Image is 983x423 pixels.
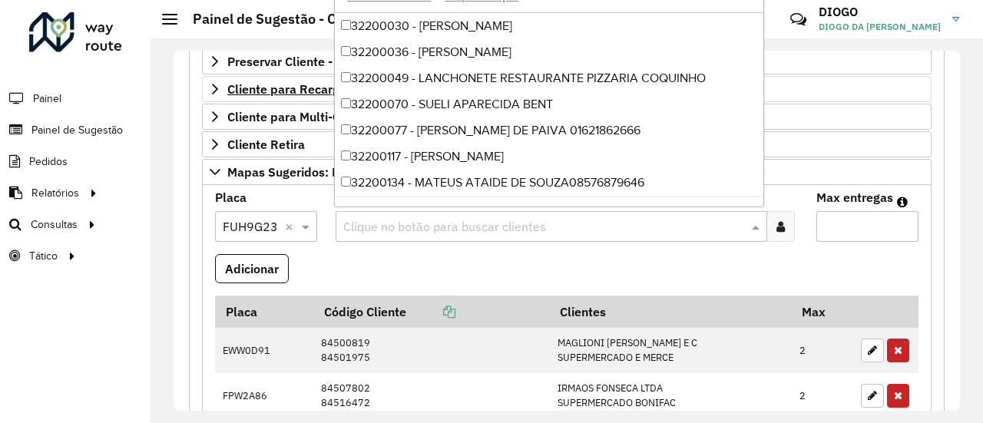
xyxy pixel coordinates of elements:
[177,11,412,28] h2: Painel de Sugestão - Criar registro
[215,296,313,328] th: Placa
[215,373,313,418] td: FPW2A86
[29,154,68,170] span: Pedidos
[227,166,408,178] span: Mapas Sugeridos: Placa-Cliente
[335,39,763,65] div: 32200036 - [PERSON_NAME]
[313,328,550,373] td: 84500819 84501975
[335,144,763,170] div: 32200117 - [PERSON_NAME]
[31,216,78,233] span: Consultas
[227,83,346,95] span: Cliente para Recarga
[816,188,893,207] label: Max entregas
[335,196,763,222] div: 32200200 - [PERSON_NAME]
[202,104,932,130] a: Cliente para Multi-CDD/Internalização
[335,91,763,117] div: 32200070 - SUELI APARECIDA BENT
[550,296,792,328] th: Clientes
[819,5,941,19] h3: DIOGO
[406,304,455,319] a: Copiar
[792,328,853,373] td: 2
[29,248,58,264] span: Tático
[313,373,550,418] td: 84507802 84516472
[31,122,123,138] span: Painel de Sugestão
[227,111,444,123] span: Cliente para Multi-CDD/Internalização
[792,296,853,328] th: Max
[202,76,932,102] a: Cliente para Recarga
[335,170,763,196] div: 32200134 - MATEUS ATAIDE DE SOUZA08576879646
[335,65,763,91] div: 32200049 - LANCHONETE RESTAURANTE PIZZARIA COQUINHO
[202,159,932,185] a: Mapas Sugeridos: Placa-Cliente
[33,91,61,107] span: Painel
[819,20,941,34] span: DIOGO DA [PERSON_NAME]
[215,188,247,207] label: Placa
[550,373,792,418] td: IRMAOS FONSECA LTDA SUPERMERCADO BONIFAC
[285,217,298,236] span: Clear all
[792,373,853,418] td: 2
[215,328,313,373] td: EWW0D91
[335,117,763,144] div: 32200077 - [PERSON_NAME] DE PAIVA 01621862666
[782,3,815,36] a: Contato Rápido
[215,254,289,283] button: Adicionar
[202,48,932,74] a: Preservar Cliente - Devem ficar no buffer, não roteirizar
[227,138,305,150] span: Cliente Retira
[550,328,792,373] td: MAGLIONI [PERSON_NAME] E C SUPERMERCADO E MERCE
[227,55,540,68] span: Preservar Cliente - Devem ficar no buffer, não roteirizar
[202,131,932,157] a: Cliente Retira
[313,296,550,328] th: Código Cliente
[897,196,908,208] em: Máximo de clientes que serão colocados na mesma rota com os clientes informados
[335,13,763,39] div: 32200030 - [PERSON_NAME]
[31,185,79,201] span: Relatórios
